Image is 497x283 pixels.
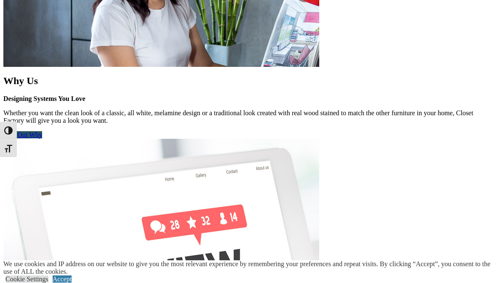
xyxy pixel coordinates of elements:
[5,275,48,283] a: Cookie Settings
[3,109,494,124] p: Whether you want the clean look of a classic, all white, melamine design or a traditional look cr...
[3,95,86,102] strong: Designing Systems You Love
[53,275,72,283] a: Accept
[3,260,497,275] div: We use cookies and IP address on our website to give you the most relevant experience by remember...
[3,75,494,87] h2: Why Us
[3,131,42,138] a: Click Find Out Why button to read more about Why Us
